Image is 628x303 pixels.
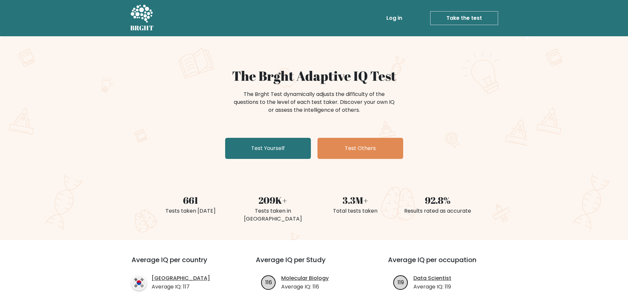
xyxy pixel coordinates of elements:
[132,275,146,290] img: country
[401,207,475,215] div: Results rated as accurate
[413,274,451,282] a: Data Scientist
[430,11,498,25] a: Take the test
[384,12,405,25] a: Log in
[152,283,210,291] p: Average IQ: 117
[398,278,404,286] text: 119
[236,193,310,207] div: 209K+
[388,256,504,272] h3: Average IQ per occupation
[401,193,475,207] div: 92.8%
[281,274,329,282] a: Molecular Biology
[318,193,393,207] div: 3.3M+
[130,24,154,32] h5: BRGHT
[317,138,403,159] a: Test Others
[281,283,329,291] p: Average IQ: 116
[232,90,397,114] div: The Brght Test dynamically adjusts the difficulty of the questions to the level of each test take...
[413,283,451,291] p: Average IQ: 119
[265,278,272,286] text: 116
[153,207,228,215] div: Tests taken [DATE]
[152,274,210,282] a: [GEOGRAPHIC_DATA]
[153,68,475,84] h1: The Brght Adaptive IQ Test
[256,256,372,272] h3: Average IQ per Study
[225,138,311,159] a: Test Yourself
[236,207,310,223] div: Tests taken in [GEOGRAPHIC_DATA]
[153,193,228,207] div: 661
[132,256,232,272] h3: Average IQ per country
[318,207,393,215] div: Total tests taken
[130,3,154,34] a: BRGHT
